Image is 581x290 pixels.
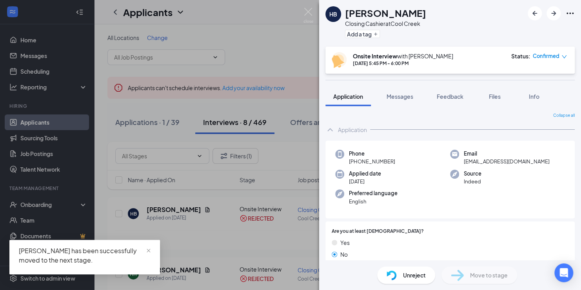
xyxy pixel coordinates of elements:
svg: ArrowLeftNew [530,9,539,18]
span: Phone [349,150,395,158]
span: Move to stage [470,271,508,279]
span: [EMAIL_ADDRESS][DOMAIN_NAME] [464,158,550,165]
span: Are you at least [DEMOGRAPHIC_DATA]? [332,228,424,235]
b: Onsite Interview [353,53,397,60]
span: Preferred language [349,189,398,197]
span: Files [489,93,501,100]
span: Application [333,93,363,100]
button: PlusAdd a tag [345,30,380,38]
div: Closing Cashier at Cool Creek [345,20,426,27]
div: Application [338,126,367,134]
span: Yes [340,238,350,247]
svg: Ellipses [565,9,575,18]
span: close [146,248,151,254]
span: Email [464,150,550,158]
span: down [561,54,567,60]
div: Status : [511,52,530,60]
span: Collapse all [553,112,575,119]
svg: Plus [373,32,378,36]
span: No [340,250,348,259]
span: Feedback [437,93,463,100]
span: Source [464,170,481,178]
span: Confirmed [533,52,559,60]
span: [PHONE_NUMBER] [349,158,395,165]
div: [PERSON_NAME] has been successfully moved to the next stage. [19,246,151,265]
span: English [349,198,398,205]
span: Indeed [464,178,481,185]
div: Open Intercom Messenger [554,263,573,282]
span: Unreject [403,271,426,279]
span: Applied date [349,170,381,178]
svg: ArrowRight [549,9,558,18]
div: with [PERSON_NAME] [353,52,453,60]
svg: ChevronUp [325,125,335,134]
div: [DATE] 5:45 PM - 6:00 PM [353,60,453,67]
span: Info [529,93,539,100]
span: [DATE] [349,178,381,185]
h1: [PERSON_NAME] [345,6,426,20]
button: ArrowLeftNew [528,6,542,20]
div: HB [329,10,337,18]
button: ArrowRight [547,6,561,20]
span: Messages [387,93,413,100]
